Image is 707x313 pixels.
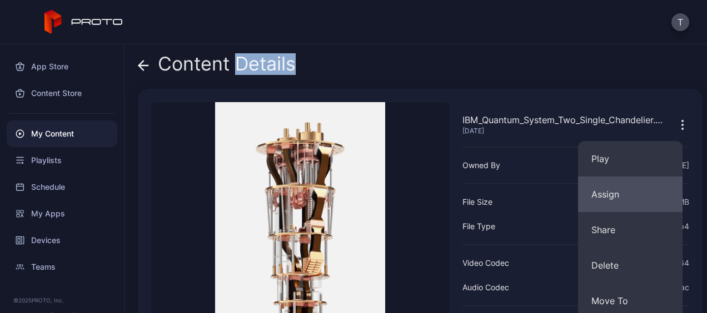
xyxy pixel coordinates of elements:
[138,53,296,80] div: Content Details
[676,281,689,294] div: aac
[462,113,663,127] div: IBM_Quantum_System_Two_Single_Chandelier.mp4
[462,159,500,172] div: Owned By
[7,254,117,280] a: Teams
[7,80,117,107] a: Content Store
[578,248,683,283] button: Delete
[7,53,117,80] a: App Store
[578,212,683,248] button: Share
[7,174,117,200] a: Schedule
[7,227,117,254] a: Devices
[462,195,492,209] div: File Size
[462,256,509,270] div: Video Codec
[462,281,509,294] div: Audio Codec
[578,141,683,176] button: Play
[462,220,495,233] div: File Type
[13,296,111,305] div: © 2025 PROTO, Inc.
[7,200,117,227] a: My Apps
[7,147,117,174] a: Playlists
[578,176,683,212] button: Assign
[7,120,117,147] a: My Content
[671,13,689,31] button: T
[462,127,663,135] div: [DATE]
